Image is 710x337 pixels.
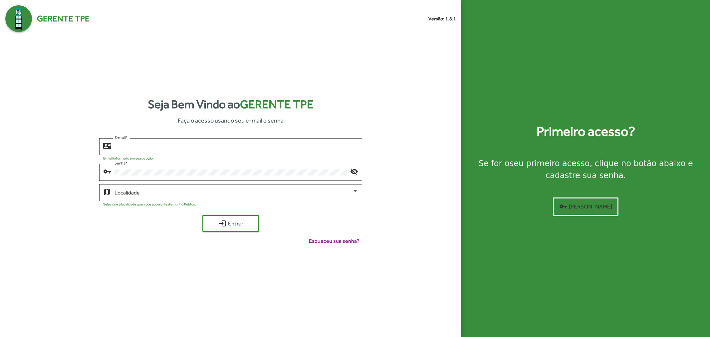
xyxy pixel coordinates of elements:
[309,237,359,245] span: Esqueceu sua senha?
[510,159,590,168] strong: seu primeiro acesso
[469,158,702,181] div: Se for o , clique no botão abaixo e cadastre sua senha.
[103,142,111,150] mat-icon: contact_mail
[37,12,90,25] span: Gerente TPE
[103,156,154,160] mat-hint: E-mail informado em sua petição.
[178,116,284,125] span: Faça o acesso usando seu e-mail e senha
[428,15,456,22] small: Versão: 1.8.1
[5,5,32,32] img: Logo Gerente
[202,215,259,232] button: Entrar
[103,167,111,175] mat-icon: vpn_key
[350,167,358,175] mat-icon: visibility_off
[148,96,314,113] strong: Seja Bem Vindo ao
[103,187,111,195] mat-icon: map
[537,122,635,142] strong: Primeiro acesso?
[559,200,612,212] span: [PERSON_NAME]
[559,202,567,210] mat-icon: vpn_key
[208,217,253,229] span: Entrar
[103,202,196,206] mat-hint: Selecione a localidade que você apoia o Testemunho Público.
[553,197,618,216] button: [PERSON_NAME]
[240,98,314,111] span: Gerente TPE
[218,219,226,227] mat-icon: login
